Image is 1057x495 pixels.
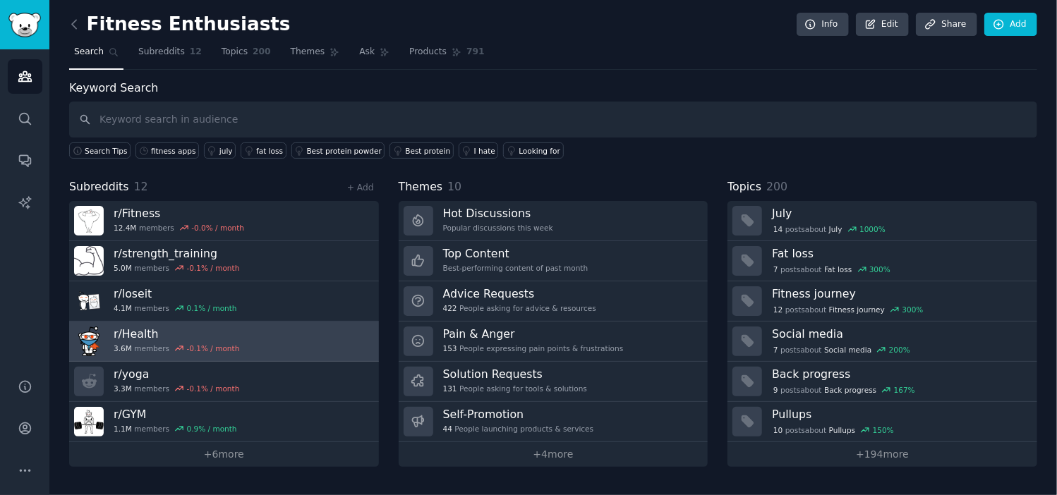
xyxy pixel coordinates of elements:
[114,424,237,434] div: members
[187,424,237,434] div: 0.9 % / month
[191,223,244,233] div: -0.0 % / month
[772,246,1027,261] h3: Fat loss
[772,223,886,236] div: post s about
[217,41,276,70] a: Topics200
[69,13,291,36] h2: Fitness Enthusiasts
[69,178,129,196] span: Subreddits
[134,180,148,193] span: 12
[443,206,553,221] h3: Hot Discussions
[399,362,708,402] a: Solution Requests131People asking for tools & solutions
[8,13,41,37] img: GummySearch logo
[399,178,443,196] span: Themes
[69,442,379,467] a: +6more
[133,41,207,70] a: Subreddits12
[409,46,447,59] span: Products
[772,407,1027,422] h3: Pullups
[772,343,911,356] div: post s about
[69,102,1037,137] input: Keyword search in audience
[253,46,271,59] span: 200
[389,142,453,159] a: Best protein
[727,442,1037,467] a: +194more
[222,46,248,59] span: Topics
[256,146,283,156] div: fat loss
[773,385,778,395] span: 9
[114,206,244,221] h3: r/ Fitness
[773,224,783,234] span: 14
[399,281,708,322] a: Advice Requests422People asking for advice & resources
[74,206,104,236] img: Fitness
[114,263,239,273] div: members
[766,180,787,193] span: 200
[829,425,855,435] span: Pullups
[114,303,237,313] div: members
[443,384,457,393] span: 131
[187,263,240,273] div: -0.1 % / month
[138,46,185,59] span: Subreddits
[727,322,1037,362] a: Social media7postsaboutSocial media200%
[772,303,924,316] div: post s about
[74,286,104,316] img: loseit
[85,146,128,156] span: Search Tips
[69,362,379,402] a: r/yoga3.3Mmembers-0.1% / month
[307,146,382,156] div: Best protein powder
[74,407,104,436] img: GYM
[399,241,708,281] a: Top ContentBest-performing content of past month
[727,201,1037,241] a: July14postsaboutJuly1000%
[151,146,195,156] div: fitness apps
[772,424,895,436] div: post s about
[204,142,236,159] a: july
[773,264,778,274] span: 7
[894,385,915,395] div: 167 %
[443,407,594,422] h3: Self-Promotion
[829,224,842,234] span: July
[829,305,885,314] span: Fitness journey
[772,206,1027,221] h3: July
[474,146,495,156] div: I hate
[727,402,1037,442] a: Pullups10postsaboutPullups150%
[443,326,624,341] h3: Pain & Anger
[869,264,890,274] div: 300 %
[354,41,394,70] a: Ask
[443,223,553,233] div: Popular discussions this week
[241,142,286,159] a: fat loss
[114,424,132,434] span: 1.1M
[443,303,596,313] div: People asking for advice & resources
[114,223,136,233] span: 12.4M
[772,326,1027,341] h3: Social media
[447,180,461,193] span: 10
[114,407,237,422] h3: r/ GYM
[902,305,924,314] div: 300 %
[773,425,783,435] span: 10
[824,264,852,274] span: Fat loss
[443,367,587,381] h3: Solution Requests
[69,81,158,94] label: Keyword Search
[772,384,916,396] div: post s about
[219,146,233,156] div: july
[114,286,237,301] h3: r/ loseit
[114,343,132,353] span: 3.6M
[856,13,909,37] a: Edit
[69,201,379,241] a: r/Fitness12.4Mmembers-0.0% / month
[873,425,894,435] div: 150 %
[114,223,244,233] div: members
[114,303,132,313] span: 4.1M
[69,142,131,159] button: Search Tips
[443,384,587,393] div: People asking for tools & solutions
[347,183,374,192] a: + Add
[74,46,104,59] span: Search
[135,142,199,159] a: fitness apps
[443,424,452,434] span: 44
[916,13,977,37] a: Share
[824,385,876,395] span: Back progress
[772,367,1027,381] h3: Back progress
[443,263,588,273] div: Best-performing content of past month
[74,326,104,356] img: Health
[859,224,886,234] div: 1000 %
[114,263,132,273] span: 5.0M
[291,142,385,159] a: Best protein powder
[359,46,375,59] span: Ask
[443,343,624,353] div: People expressing pain points & frustrations
[187,303,237,313] div: 0.1 % / month
[114,343,239,353] div: members
[187,384,240,393] div: -0.1 % / month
